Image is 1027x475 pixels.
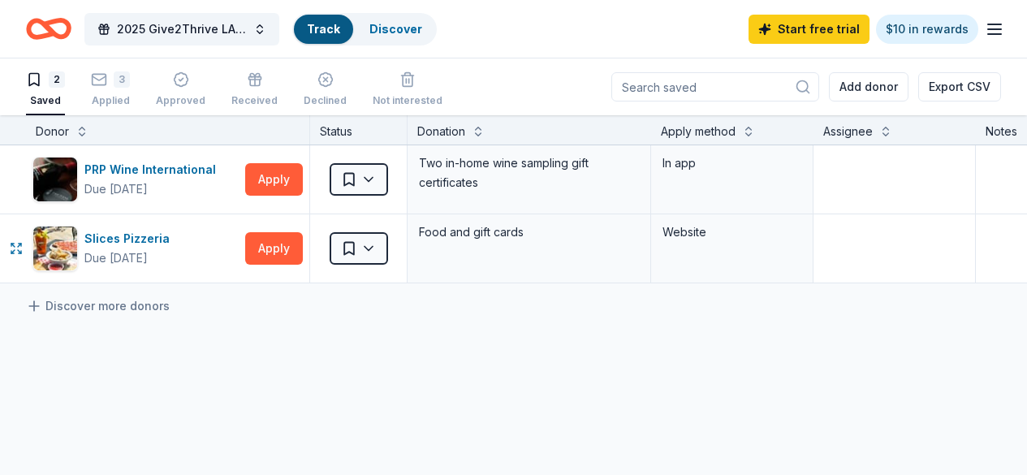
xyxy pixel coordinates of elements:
div: 2 [49,71,65,88]
button: Image for PRP Wine InternationalPRP Wine InternationalDue [DATE] [32,157,239,202]
div: Due [DATE] [84,179,148,199]
div: In app [662,153,801,173]
input: Search saved [611,72,819,101]
a: Discover [369,22,422,36]
a: Home [26,10,71,48]
div: Approved [156,94,205,107]
button: Declined [304,65,347,115]
button: Add donor [829,72,908,101]
div: Not interested [373,94,442,107]
div: Website [662,222,801,242]
button: 2025 Give2Thrive LA Toy Drive [84,13,279,45]
button: Not interested [373,65,442,115]
a: $10 in rewards [876,15,978,44]
div: Donation [417,122,465,141]
a: Discover more donors [26,296,170,316]
div: Apply method [661,122,736,141]
button: TrackDiscover [292,13,437,45]
div: Saved [26,94,65,107]
button: Received [231,65,278,115]
div: Food and gift cards [417,221,641,244]
span: 2025 Give2Thrive LA Toy Drive [117,19,247,39]
div: Due [DATE] [84,248,148,268]
button: Image for Slices PizzeriaSlices PizzeriaDue [DATE] [32,226,239,271]
img: Image for Slices Pizzeria [33,227,77,270]
div: Two in-home wine sampling gift certificates [417,152,641,194]
div: Slices Pizzeria [84,229,176,248]
div: PRP Wine International [84,160,222,179]
div: Notes [986,122,1017,141]
a: Track [307,22,340,36]
div: Received [231,94,278,107]
div: Donor [36,122,69,141]
button: Approved [156,65,205,115]
div: Applied [91,94,130,107]
button: 2Saved [26,65,65,115]
img: Image for PRP Wine International [33,158,77,201]
button: Apply [245,232,303,265]
a: Start free trial [749,15,869,44]
div: 3 [114,71,130,88]
div: Status [310,115,408,145]
div: Assignee [823,122,873,141]
div: Declined [304,94,347,107]
button: Export CSV [918,72,1001,101]
button: 3Applied [91,65,130,115]
button: Apply [245,163,303,196]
